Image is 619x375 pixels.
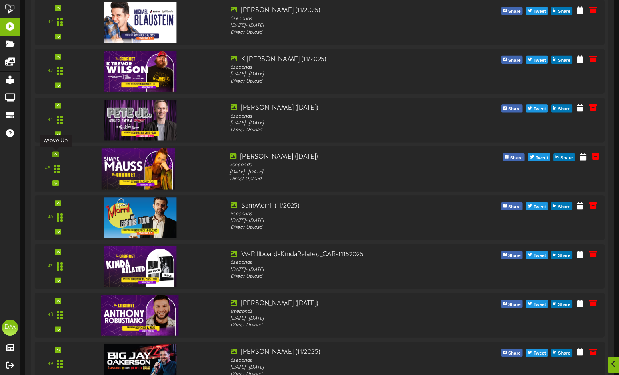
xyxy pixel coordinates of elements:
span: Share [556,251,572,260]
button: Share [551,251,572,259]
button: Tweet [526,7,548,15]
span: Share [507,7,522,16]
span: Share [507,105,522,114]
button: Tweet [526,56,548,64]
div: [PERSON_NAME] ([DATE]) [231,104,456,113]
span: Share [556,300,572,309]
div: [DATE] - [DATE] [231,315,456,322]
img: b30ae863-1ff8-4555-8c12-3deb29f30f4b.jpg [102,148,175,189]
div: Direct Upload [231,78,456,85]
div: W-Billboard-KindaRelated_CAB-11152025 [231,250,456,259]
span: Share [559,154,574,163]
div: 5 seconds [231,113,456,120]
div: 46 [48,214,53,221]
span: Tweet [532,349,548,358]
div: [PERSON_NAME] ([DATE]) [230,152,457,161]
div: 48 [48,312,53,318]
button: Tweet [526,202,548,210]
span: Share [556,105,572,114]
span: Tweet [532,203,548,212]
span: Tweet [532,251,548,260]
div: [PERSON_NAME] ([DATE]) [231,299,456,308]
div: 5 seconds [231,357,456,364]
button: Tweet [526,104,548,112]
button: Share [501,104,522,112]
button: Share [551,104,572,112]
div: [DATE] - [DATE] [231,218,456,224]
div: Direct Upload [231,322,456,329]
div: 5 seconds [231,210,456,217]
div: Direct Upload [230,176,457,183]
div: Direct Upload [231,127,456,134]
button: Tweet [528,153,550,161]
button: Share [551,300,572,308]
span: Tweet [534,154,550,163]
img: d567b52a-0d26-48f8-a32e-c1e72cc0c59d.jpg [104,2,176,43]
img: dcdc7bae-d9c2-44ab-a63b-9d94a68368a0.jpg [104,246,176,287]
div: [DATE] - [DATE] [231,22,456,29]
button: Share [551,7,572,15]
div: [PERSON_NAME] (11/2025) [231,348,456,357]
div: 8 seconds [231,308,456,315]
button: Share [501,202,522,210]
span: Share [507,56,522,65]
div: [DATE] - [DATE] [230,169,457,176]
img: 97e85d0d-f04b-43de-88cf-db4c42167d63.jpg [104,197,176,238]
div: 47 [48,263,53,270]
span: Tweet [532,300,548,309]
div: [PERSON_NAME] (11/2025) [231,6,456,15]
div: 45 [45,165,50,172]
span: Share [508,154,524,163]
span: Share [507,251,522,260]
div: 42 [48,19,53,26]
button: Tweet [526,349,548,357]
div: 43 [48,67,53,74]
div: 49 [48,361,53,367]
div: [DATE] - [DATE] [231,266,456,273]
div: Direct Upload [231,224,456,231]
button: Share [501,349,522,357]
span: Share [556,349,572,358]
span: Tweet [532,105,548,114]
div: SamMorril (11/2025) [231,201,456,210]
img: e01e9750-6b84-4605-b4be-82a80fa6c430.jpg [104,100,176,140]
button: Share [551,56,572,64]
div: DM [2,320,18,336]
span: Share [556,7,572,16]
button: Share [551,349,572,357]
span: Share [507,349,522,358]
div: Direct Upload [231,29,456,36]
button: Tweet [526,251,548,259]
div: [DATE] - [DATE] [231,71,456,78]
div: 44 [48,116,53,123]
span: Share [556,56,572,65]
button: Share [501,7,522,15]
button: Share [554,153,575,161]
span: Share [507,300,522,309]
div: 5 seconds [230,162,457,169]
button: Share [501,251,522,259]
div: K [PERSON_NAME] (11/2025) [231,55,456,64]
button: Share [551,202,572,210]
span: Tweet [532,56,548,65]
span: Share [507,203,522,212]
button: Share [501,300,522,308]
button: Tweet [526,300,548,308]
span: Share [556,203,572,212]
div: 5 seconds [231,15,456,22]
button: Share [501,56,522,64]
div: [DATE] - [DATE] [231,120,456,127]
div: [DATE] - [DATE] [231,364,456,371]
div: Direct Upload [231,273,456,280]
img: 1f930bbb-1824-4174-99dd-9b1b2905ae49.jpg [104,51,176,91]
div: 5 seconds [231,259,456,266]
img: 202ceb82-87db-4a41-bf24-e4624132aad7.jpg [101,295,178,335]
div: 5 seconds [231,64,456,71]
span: Tweet [532,7,548,16]
button: Share [503,153,525,161]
